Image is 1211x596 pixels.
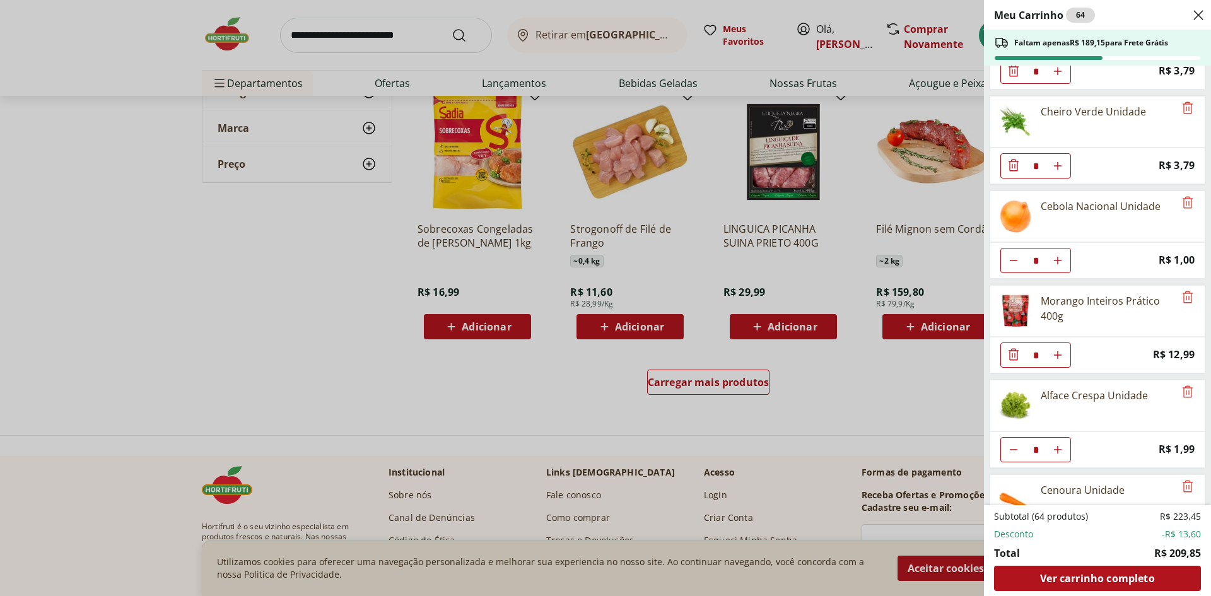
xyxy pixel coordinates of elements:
span: R$ 223,45 [1160,510,1201,523]
span: Total [994,546,1020,561]
button: Remove [1180,101,1195,116]
input: Quantidade Atual [1026,59,1045,83]
div: Cheiro Verde Unidade [1041,104,1146,119]
button: Remove [1180,290,1195,305]
h2: Meu Carrinho [994,8,1095,23]
img: Alface Crespa Unidade [998,388,1033,423]
input: Quantidade Atual [1026,248,1045,272]
div: Cebola Nacional Unidade [1041,199,1161,214]
button: Remove [1180,196,1195,211]
button: Aumentar Quantidade [1045,59,1070,84]
button: Diminuir Quantidade [1001,342,1026,368]
span: Desconto [994,528,1033,540]
span: R$ 1,00 [1159,252,1195,269]
a: Ver carrinho completo [994,566,1201,591]
div: Cenoura Unidade [1041,482,1125,498]
span: Faltam apenas R$ 189,15 para Frete Grátis [1014,38,1168,48]
button: Remove [1180,479,1195,494]
button: Aumentar Quantidade [1045,437,1070,462]
span: Ver carrinho completo [1040,573,1154,583]
span: Subtotal (64 produtos) [994,510,1088,523]
button: Remove [1180,385,1195,400]
span: R$ 12,99 [1153,346,1195,363]
img: Cenoura Unidade [998,482,1033,518]
button: Diminuir Quantidade [1001,59,1026,84]
input: Quantidade Atual [1026,438,1045,462]
button: Diminuir Quantidade [1001,153,1026,178]
button: Diminuir Quantidade [1001,248,1026,273]
span: R$ 1,99 [1159,441,1195,458]
div: Morango Inteiros Prático 400g [1041,293,1174,324]
span: R$ 3,79 [1159,62,1195,79]
div: Alface Crespa Unidade [1041,388,1148,403]
span: R$ 209,85 [1154,546,1201,561]
button: Aumentar Quantidade [1045,342,1070,368]
div: 64 [1066,8,1095,23]
button: Aumentar Quantidade [1045,153,1070,178]
input: Quantidade Atual [1026,343,1045,367]
button: Diminuir Quantidade [1001,437,1026,462]
img: Principal [998,293,1033,329]
span: -R$ 13,60 [1162,528,1201,540]
span: R$ 3,79 [1159,157,1195,174]
img: Cebola Nacional Unidade [998,199,1033,234]
input: Quantidade Atual [1026,154,1045,178]
button: Aumentar Quantidade [1045,248,1070,273]
img: Cheiro Verde Unidade [998,104,1033,139]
